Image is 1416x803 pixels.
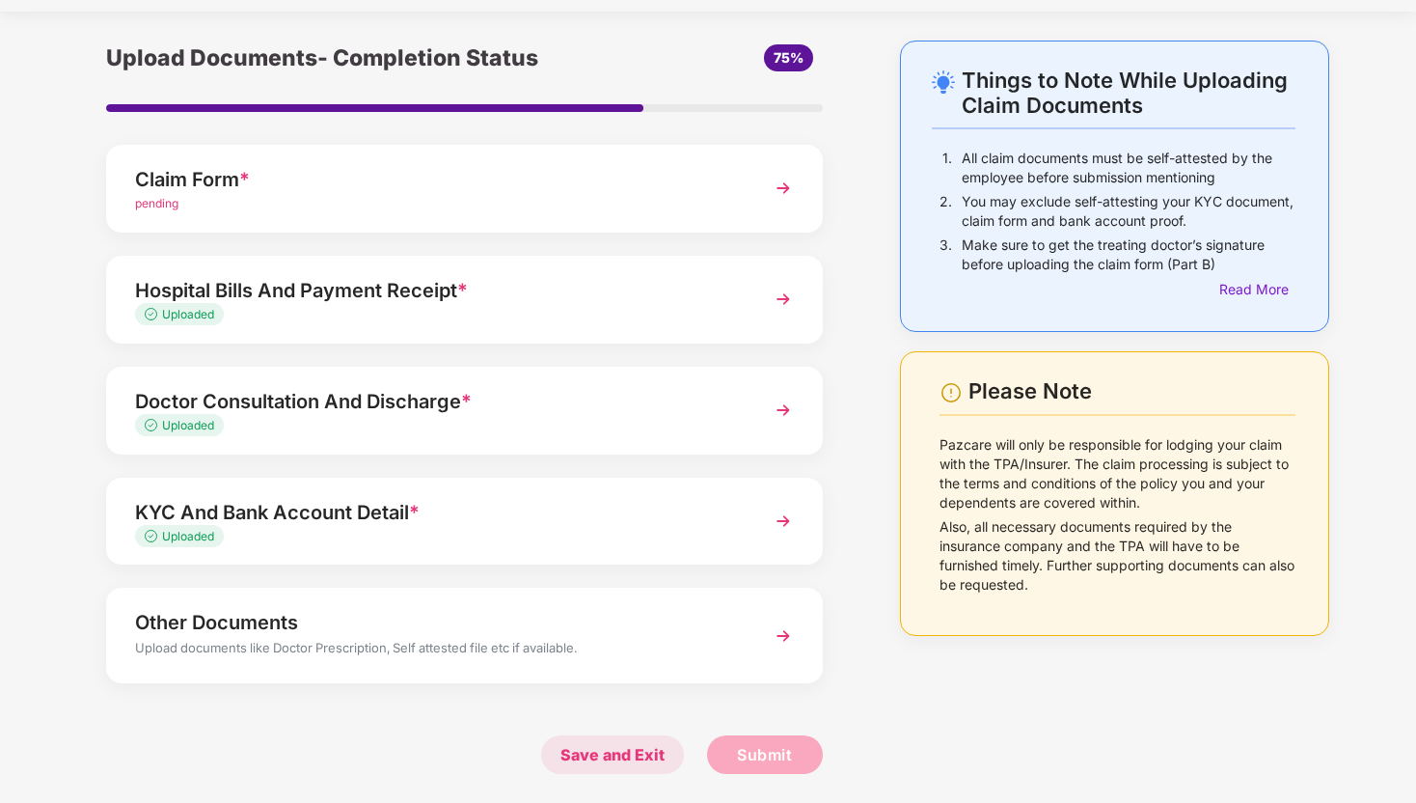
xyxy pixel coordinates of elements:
span: Uploaded [162,418,214,432]
button: Submit [707,735,823,774]
div: Claim Form [135,164,739,195]
span: 75% [774,49,803,66]
img: svg+xml;base64,PHN2ZyB4bWxucz0iaHR0cDovL3d3dy53My5vcmcvMjAwMC9zdmciIHdpZHRoPSIxMy4zMzMiIGhlaWdodD... [145,308,162,320]
span: Uploaded [162,529,214,543]
div: Upload documents like Doctor Prescription, Self attested file etc if available. [135,638,739,663]
p: 1. [942,149,952,187]
p: 2. [939,192,952,231]
img: svg+xml;base64,PHN2ZyB4bWxucz0iaHR0cDovL3d3dy53My5vcmcvMjAwMC9zdmciIHdpZHRoPSIyNC4wOTMiIGhlaWdodD... [932,70,955,94]
span: Uploaded [162,307,214,321]
img: svg+xml;base64,PHN2ZyBpZD0iTmV4dCIgeG1sbnM9Imh0dHA6Ly93d3cudzMub3JnLzIwMDAvc3ZnIiB3aWR0aD0iMzYiIG... [766,171,801,206]
img: svg+xml;base64,PHN2ZyBpZD0iV2FybmluZ18tXzI0eDI0IiBkYXRhLW5hbWU9Ildhcm5pbmcgLSAyNHgyNCIgeG1sbnM9Im... [939,381,963,404]
p: Also, all necessary documents required by the insurance company and the TPA will have to be furni... [939,517,1296,595]
img: svg+xml;base64,PHN2ZyB4bWxucz0iaHR0cDovL3d3dy53My5vcmcvMjAwMC9zdmciIHdpZHRoPSIxMy4zMzMiIGhlaWdodD... [145,530,162,542]
p: Pazcare will only be responsible for lodging your claim with the TPA/Insurer. The claim processin... [939,435,1296,512]
div: Other Documents [135,607,739,638]
p: All claim documents must be self-attested by the employee before submission mentioning [962,149,1295,187]
span: Save and Exit [541,735,684,774]
span: pending [135,196,178,210]
img: svg+xml;base64,PHN2ZyBpZD0iTmV4dCIgeG1sbnM9Imh0dHA6Ly93d3cudzMub3JnLzIwMDAvc3ZnIiB3aWR0aD0iMzYiIG... [766,504,801,539]
p: 3. [939,235,952,274]
img: svg+xml;base64,PHN2ZyB4bWxucz0iaHR0cDovL3d3dy53My5vcmcvMjAwMC9zdmciIHdpZHRoPSIxMy4zMzMiIGhlaWdodD... [145,419,162,431]
div: Upload Documents- Completion Status [106,41,584,75]
div: Please Note [968,378,1295,404]
p: You may exclude self-attesting your KYC document, claim form and bank account proof. [962,192,1295,231]
img: svg+xml;base64,PHN2ZyBpZD0iTmV4dCIgeG1sbnM9Imh0dHA6Ly93d3cudzMub3JnLzIwMDAvc3ZnIiB3aWR0aD0iMzYiIG... [766,393,801,428]
img: svg+xml;base64,PHN2ZyBpZD0iTmV4dCIgeG1sbnM9Imh0dHA6Ly93d3cudzMub3JnLzIwMDAvc3ZnIiB3aWR0aD0iMzYiIG... [766,619,801,653]
div: KYC And Bank Account Detail [135,497,739,528]
div: Doctor Consultation And Discharge [135,386,739,417]
div: Things to Note While Uploading Claim Documents [962,68,1295,118]
p: Make sure to get the treating doctor’s signature before uploading the claim form (Part B) [962,235,1295,274]
div: Read More [1219,279,1295,300]
img: svg+xml;base64,PHN2ZyBpZD0iTmV4dCIgeG1sbnM9Imh0dHA6Ly93d3cudzMub3JnLzIwMDAvc3ZnIiB3aWR0aD0iMzYiIG... [766,282,801,317]
div: Hospital Bills And Payment Receipt [135,275,739,306]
